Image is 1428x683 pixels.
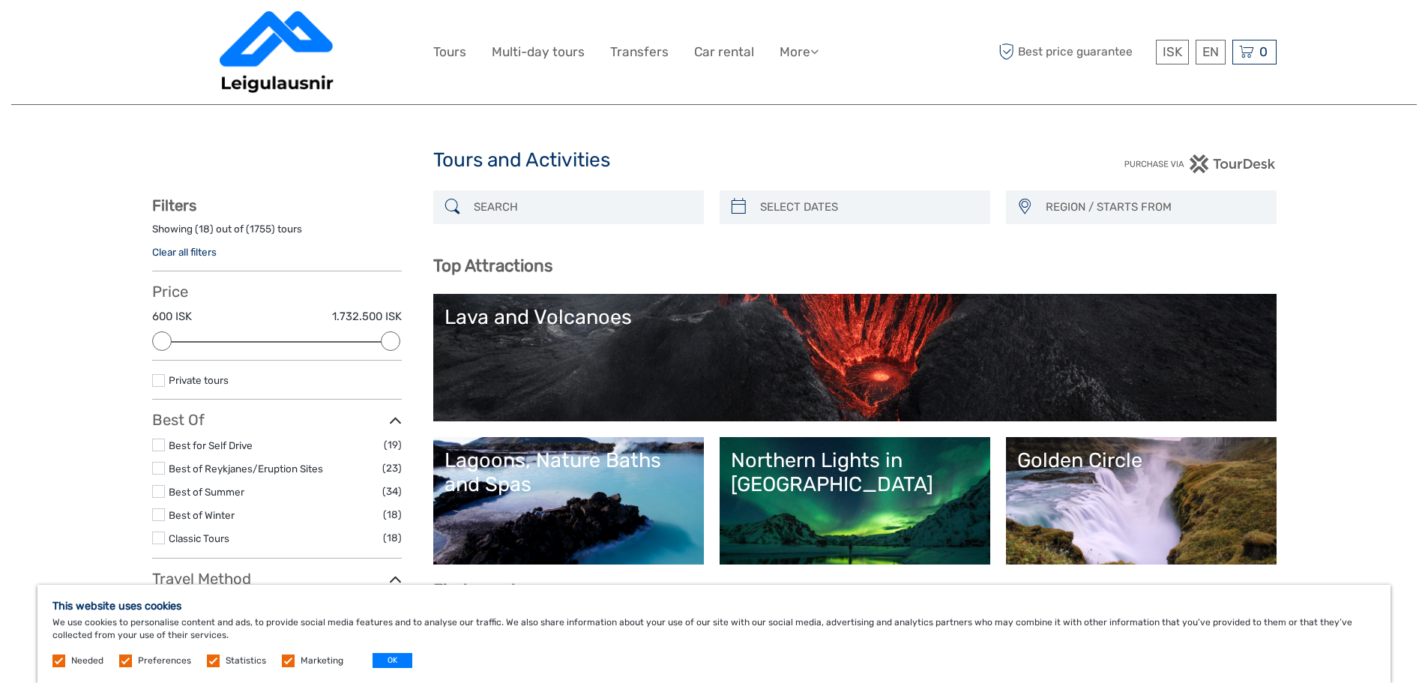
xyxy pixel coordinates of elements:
h5: This website uses cookies [52,600,1376,613]
span: (19) [384,436,402,454]
div: We use cookies to personalise content and ads, to provide social media features and to analyse ou... [37,585,1391,683]
a: Golden Circle [1017,448,1265,553]
a: Lava and Volcanoes [445,305,1265,410]
a: Best of Summer [169,486,244,498]
label: Preferences [138,655,191,667]
span: (23) [382,460,402,477]
button: Open LiveChat chat widget [172,23,190,41]
label: 600 ISK [152,309,192,325]
span: (34) [382,483,402,500]
div: Showing ( ) out of ( ) tours [152,222,402,245]
h3: Price [152,283,402,301]
label: Statistics [226,655,266,667]
label: 18 [199,222,210,236]
h1: Tours and Activities [433,148,995,172]
h3: Travel Method [152,570,402,588]
input: SEARCH [468,194,696,220]
a: Best of Winter [169,509,235,521]
div: Lava and Volcanoes [445,305,1265,329]
label: Marketing [301,655,343,667]
a: Multi-day tours [492,41,585,63]
a: Clear all filters [152,246,217,258]
h3: Best Of [152,411,402,429]
a: Best for Self Drive [169,439,253,451]
img: PurchaseViaTourDesk.png [1124,154,1276,173]
a: More [780,41,819,63]
div: Lagoons, Nature Baths and Spas [445,448,693,497]
a: Best of Reykjanes/Eruption Sites [169,463,323,475]
span: 0 [1257,44,1270,59]
div: EN [1196,40,1226,64]
img: 3237-1562bb6b-eaa9-480f-8daa-79aa4f7f02e6_logo_big.png [220,11,334,93]
div: Golden Circle [1017,448,1265,472]
a: Transfers [610,41,669,63]
b: Top Attractions [433,256,552,276]
b: Find your tour [433,580,544,601]
input: SELECT DATES [754,194,983,220]
span: (18) [383,506,402,523]
label: 1755 [250,222,271,236]
a: Car rental [694,41,754,63]
label: Needed [71,655,103,667]
span: ISK [1163,44,1182,59]
a: Lagoons, Nature Baths and Spas [445,448,693,553]
span: (18) [383,529,402,547]
p: We're away right now. Please check back later! [21,26,169,38]
button: OK [373,653,412,668]
a: Northern Lights in [GEOGRAPHIC_DATA] [731,448,979,553]
strong: Filters [152,196,196,214]
label: 1.732.500 ISK [332,309,402,325]
div: Northern Lights in [GEOGRAPHIC_DATA] [731,448,979,497]
a: Private tours [169,374,229,386]
a: Tours [433,41,466,63]
span: Best price guarantee [995,40,1152,64]
a: Classic Tours [169,532,229,544]
button: REGION / STARTS FROM [1039,195,1269,220]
